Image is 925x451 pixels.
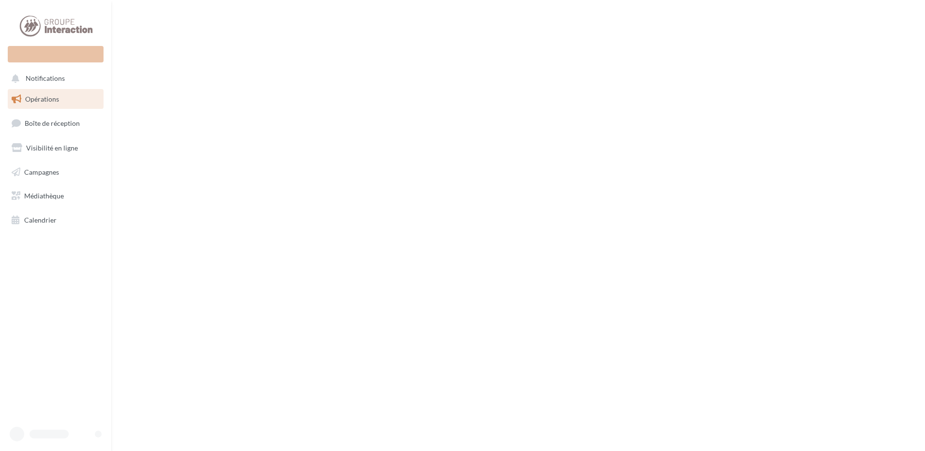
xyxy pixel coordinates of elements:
[8,46,104,62] div: Nouvelle campagne
[6,138,105,158] a: Visibilité en ligne
[6,186,105,206] a: Médiathèque
[6,210,105,230] a: Calendrier
[25,119,80,127] span: Boîte de réception
[6,89,105,109] a: Opérations
[24,167,59,176] span: Campagnes
[24,192,64,200] span: Médiathèque
[6,113,105,134] a: Boîte de réception
[6,162,105,182] a: Campagnes
[25,95,59,103] span: Opérations
[26,75,65,83] span: Notifications
[26,144,78,152] span: Visibilité en ligne
[24,216,57,224] span: Calendrier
